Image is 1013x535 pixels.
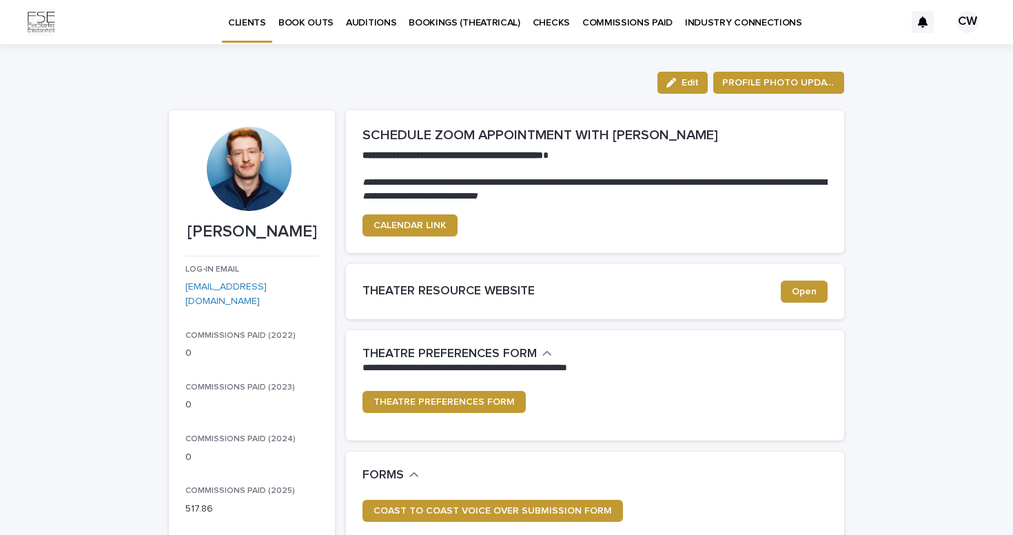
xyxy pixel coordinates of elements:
div: CW [956,11,979,33]
img: Km9EesSdRbS9ajqhBzyo [28,8,55,36]
button: FORMS [362,468,419,483]
h2: THEATRE PREFERENCES FORM [362,347,537,362]
button: Edit [657,72,708,94]
span: CALENDAR LINK [374,221,447,230]
button: PROFILE PHOTO UPDATE [713,72,844,94]
p: 0 [185,346,318,361]
p: [PERSON_NAME] [185,222,318,242]
p: 0 [185,450,318,465]
span: COMMISSIONS PAID (2022) [185,332,296,340]
span: THEATRE PREFERENCES FORM [374,397,515,407]
span: Open [792,287,817,296]
a: Open [781,281,828,303]
h2: FORMS [362,468,404,483]
span: COAST TO COAST VOICE OVER SUBMISSION FORM [374,506,612,516]
span: COMMISSIONS PAID (2023) [185,383,295,392]
h2: THEATER RESOURCE WEBSITE [362,284,781,299]
button: THEATRE PREFERENCES FORM [362,347,552,362]
span: PROFILE PHOTO UPDATE [722,76,835,90]
a: THEATRE PREFERENCES FORM [362,391,526,413]
a: CALENDAR LINK [362,214,458,236]
h2: SCHEDULE ZOOM APPOINTMENT WITH [PERSON_NAME] [362,127,828,143]
p: 0 [185,398,318,412]
p: 517.86 [185,502,318,516]
span: LOG-IN EMAIL [185,265,239,274]
span: COMMISSIONS PAID (2024) [185,435,296,443]
a: [EMAIL_ADDRESS][DOMAIN_NAME] [185,282,267,306]
a: COAST TO COAST VOICE OVER SUBMISSION FORM [362,500,623,522]
span: Edit [682,78,699,88]
span: COMMISSIONS PAID (2025) [185,487,295,495]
